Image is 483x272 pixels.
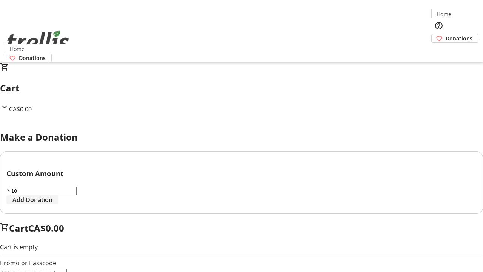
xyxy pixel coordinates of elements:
[6,186,10,195] span: $
[432,10,456,18] a: Home
[10,187,77,195] input: Donation Amount
[9,105,32,113] span: CA$0.00
[19,54,46,62] span: Donations
[28,222,64,234] span: CA$0.00
[431,18,446,33] button: Help
[431,43,446,58] button: Cart
[446,34,472,42] span: Donations
[6,195,58,204] button: Add Donation
[5,22,72,60] img: Orient E2E Organization pzrU8cvMMr's Logo
[431,34,478,43] a: Donations
[437,10,451,18] span: Home
[12,195,52,204] span: Add Donation
[10,45,25,53] span: Home
[6,168,477,179] h3: Custom Amount
[5,54,52,62] a: Donations
[5,45,29,53] a: Home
